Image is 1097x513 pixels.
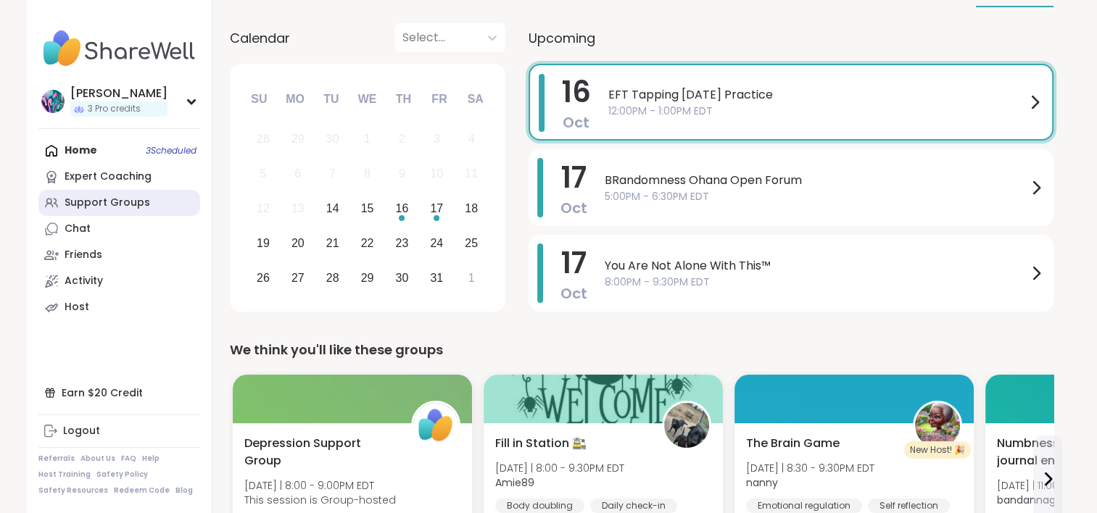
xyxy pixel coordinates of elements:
[399,164,405,183] div: 9
[746,475,778,490] b: nanny
[38,190,200,216] a: Support Groups
[364,164,371,183] div: 8
[495,461,624,475] span: [DATE] | 8:00 - 9:30PM EDT
[361,268,374,288] div: 29
[80,454,115,464] a: About Us
[560,283,587,304] span: Oct
[605,172,1027,189] span: BRandomness Ohana Open Forum
[413,403,458,448] img: ShareWell
[38,418,200,444] a: Logout
[430,164,443,183] div: 10
[326,129,339,149] div: 30
[590,499,677,513] div: Daily check-in
[294,164,301,183] div: 6
[41,90,65,113] img: hollyjanicki
[38,164,200,190] a: Expert Coaching
[746,435,840,452] span: The Brain Game
[352,193,383,225] div: Choose Wednesday, October 15th, 2025
[65,170,152,184] div: Expert Coaching
[396,268,409,288] div: 30
[65,196,150,210] div: Support Groups
[257,268,270,288] div: 26
[456,262,487,293] div: Choose Saturday, November 1st, 2025
[386,262,418,293] div: Choose Thursday, October 30th, 2025
[430,268,443,288] div: 31
[459,83,491,115] div: Sa
[65,248,102,262] div: Friends
[915,403,960,448] img: nanny
[387,83,419,115] div: Th
[386,228,418,259] div: Choose Thursday, October 23rd, 2025
[495,499,584,513] div: Body doubling
[421,193,452,225] div: Choose Friday, October 17th, 2025
[605,275,1027,290] span: 8:00PM - 9:30PM EDT
[65,222,91,236] div: Chat
[257,199,270,218] div: 12
[282,193,313,225] div: Not available Monday, October 13th, 2025
[291,268,305,288] div: 27
[561,157,587,198] span: 17
[562,72,591,112] span: 16
[421,159,452,190] div: Not available Friday, October 10th, 2025
[465,164,478,183] div: 11
[434,129,440,149] div: 3
[495,475,534,490] b: Amie89
[456,193,487,225] div: Choose Saturday, October 18th, 2025
[121,454,136,464] a: FAQ
[746,461,874,475] span: [DATE] | 8:30 - 9:30PM EDT
[257,129,270,149] div: 28
[230,28,290,48] span: Calendar
[279,83,311,115] div: Mo
[244,493,396,507] span: This session is Group-hosted
[317,262,348,293] div: Choose Tuesday, October 28th, 2025
[386,124,418,155] div: Not available Thursday, October 2nd, 2025
[386,159,418,190] div: Not available Thursday, October 9th, 2025
[605,257,1027,275] span: You Are Not Alone With This™
[563,112,589,133] span: Oct
[114,485,170,496] a: Redeem Code
[561,243,587,283] span: 17
[430,199,443,218] div: 17
[529,28,595,48] span: Upcoming
[38,23,200,74] img: ShareWell Nav Logo
[243,83,275,115] div: Su
[38,454,75,464] a: Referrals
[465,233,478,253] div: 25
[329,164,336,183] div: 7
[352,262,383,293] div: Choose Wednesday, October 29th, 2025
[605,189,1027,204] span: 5:00PM - 6:30PM EDT
[456,228,487,259] div: Choose Saturday, October 25th, 2025
[282,262,313,293] div: Choose Monday, October 27th, 2025
[423,83,455,115] div: Fr
[38,294,200,320] a: Host
[997,493,1068,507] b: bandannagurl
[291,129,305,149] div: 29
[65,300,89,314] div: Host
[364,129,371,149] div: 1
[244,435,395,470] span: Depression Support Group
[282,228,313,259] div: Choose Monday, October 20th, 2025
[608,86,1026,104] span: EFT Tapping [DATE] Practice
[399,129,405,149] div: 2
[868,499,950,513] div: Self reflection
[326,199,339,218] div: 14
[244,478,396,493] span: [DATE] | 8:00 - 9:00PM EDT
[175,485,193,496] a: Blog
[248,159,279,190] div: Not available Sunday, October 5th, 2025
[608,104,1026,119] span: 12:00PM - 1:00PM EDT
[746,499,862,513] div: Emotional regulation
[904,441,971,459] div: New Host! 🎉
[142,454,160,464] a: Help
[260,164,266,183] div: 5
[38,470,91,480] a: Host Training
[65,274,103,288] div: Activity
[326,268,339,288] div: 28
[386,193,418,225] div: Choose Thursday, October 16th, 2025
[282,124,313,155] div: Not available Monday, September 29th, 2025
[248,124,279,155] div: Not available Sunday, September 28th, 2025
[63,424,100,438] div: Logout
[352,159,383,190] div: Not available Wednesday, October 8th, 2025
[38,380,200,406] div: Earn $20 Credit
[96,470,148,480] a: Safety Policy
[465,199,478,218] div: 18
